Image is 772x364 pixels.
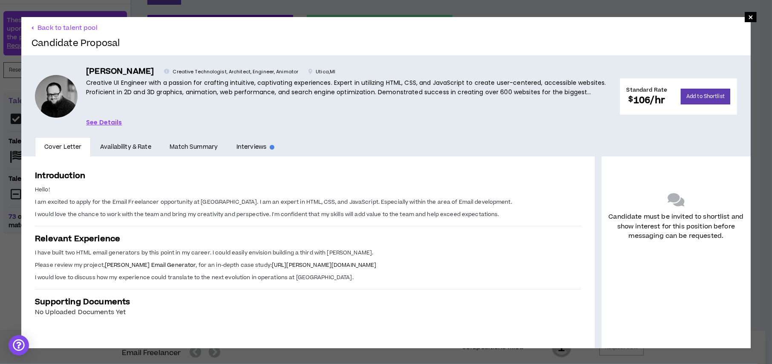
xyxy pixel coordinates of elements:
[35,75,78,118] div: Erik W.
[35,211,499,218] span: I would love the chance to work with the team and bring my creativity and perspective. I'm confid...
[105,261,196,269] a: [PERSON_NAME] Email Generator
[35,137,91,157] a: Cover Letter
[91,137,160,157] a: Availability & Rate
[196,261,271,269] span: , for an in-depth case study:
[35,308,581,317] div: No Uploaded Documents Yet
[32,38,120,49] h2: Candidate Proposal
[748,12,753,22] span: ×
[227,137,284,157] a: Interviews
[86,66,154,78] h5: [PERSON_NAME]
[161,137,227,157] a: Match Summary
[272,261,377,269] a: [URL][PERSON_NAME][DOMAIN_NAME]
[86,118,122,127] a: See Details
[629,94,634,104] sup: $
[35,261,105,269] span: Please review my project,
[35,249,373,257] span: I have built two HTML email generators by this point in my career. I could easily envision buildi...
[308,68,335,76] p: Utica , MI
[35,198,512,206] span: I am excited to apply for the Email Freelancer opportunity at [GEOGRAPHIC_DATA]. I am an expert i...
[35,233,581,245] h3: Relevant Experience
[9,335,29,355] div: Open Intercom Messenger
[627,86,668,94] h4: Standard Rate
[35,170,581,182] h3: Introduction
[35,274,354,281] span: I would love to discuss how my experience could translate to the next evolution in operations at ...
[608,212,744,241] p: Candidate must be invited to shortlist and show interest for this position before messaging can b...
[164,68,298,76] p: Creative Technologist, Architect, Engineer, Animator
[681,89,730,104] button: Add to Shortlist
[32,24,98,32] button: Back to talent pool
[35,296,581,308] h3: Supporting Documents
[86,78,606,97] p: Creative UI Engineer with a passion for crafting intuitive, captivating experiences. Expert in ut...
[35,186,50,194] span: Hello!
[627,94,668,107] h2: 106 /hr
